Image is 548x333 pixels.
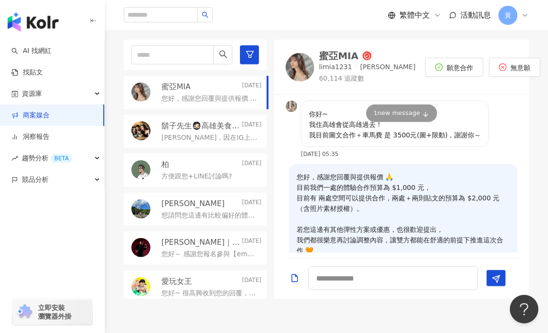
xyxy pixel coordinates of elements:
div: BETA [50,154,72,163]
p: 您好，感謝您回覆與提供報價 🙏 目前我們一處的體驗合作預算為 $1,000 元， 目前有 兩處空間可以提供合作，兩處＋兩則貼文的預算為 $2,000 元（含照片素材授權）。 若您這邊有其他彈性方... [161,94,258,104]
span: 立即安裝 瀏覽器外掛 [38,303,71,321]
p: [PERSON_NAME] [161,198,225,209]
img: KOL Avatar [131,199,150,219]
p: limia1231 [319,62,352,72]
img: KOL Avatar [286,53,314,82]
span: 無意願 [510,64,530,72]
p: [DATE] [242,198,261,209]
img: KOL Avatar [131,121,150,140]
p: 愛玩女王 [161,276,192,287]
p: 60,114 追蹤數 [319,74,416,83]
p: [DATE] 05:35 [301,151,339,157]
p: 方便跟您+LINE討論嗎? [161,172,232,181]
img: logo [8,12,59,31]
button: Add a file [290,267,299,289]
p: 鬍子先生🧔🏻高雄美食🔍[PERSON_NAME]說👄 [161,121,240,131]
button: Send [487,270,506,286]
span: check-circle [435,63,443,71]
span: 繁體中文 [399,10,430,21]
p: [DATE] [242,159,261,170]
span: 資源庫 [22,83,42,104]
p: 您好~ 很高興收到您的回覆，方便先確認合作稿酬的部分是照我們的報價進行合作嗎？謝謝您！ [161,289,258,298]
span: 趨勢分析 [22,147,72,169]
p: 您好，感謝您回覆與提供報價 🙏 目前我們一處的體驗合作預算為 $1,000 元， 目前有 兩處空間可以提供合作，兩處＋兩則貼文的預算為 $2,000 元（含照片素材授權）。 若您這邊有其他彈性方... [297,172,510,256]
img: KOL Avatar [131,160,150,179]
p: [DATE] [242,276,261,287]
span: close-circle [499,63,507,71]
span: 競品分析 [22,169,49,190]
a: searchAI 找網紅 [11,46,51,56]
p: 蜜亞MIA [161,82,190,92]
button: 無意願 [489,58,540,77]
a: 商案媒合 [11,111,50,120]
img: KOL Avatar [131,83,150,102]
p: 柏 [161,159,169,170]
span: filter [246,50,254,59]
a: KOL Avatar蜜亞MIAlimia1231[PERSON_NAME]60,114 追蹤數 [286,51,416,83]
span: rise [11,155,18,162]
p: [PERSON_NAME] [360,62,416,72]
a: 洞察報告 [11,132,50,142]
p: [DATE] [242,121,261,131]
div: 蜜亞MIA [319,51,359,61]
p: 你好~ 我住高雄會從高雄過去！ 我目前圖文合作＋車馬費 是 3500元(圖+限動)，謝謝你～ [309,109,481,140]
span: 願意合作 [447,64,473,72]
a: 找貼文 [11,68,43,77]
img: KOL Avatar [131,238,150,257]
span: 活動訊息 [460,10,491,20]
span: search [219,50,228,59]
p: 您好～ 感謝您報名參與【emo 食研所 × 桑心實驗室 emoLab】體驗計畫 ☕🌵 這是一場結合「沙漠露營風格 × 情緒風味實驗」的美味旅程， 從主餐、燉飯、甜點到特調咖啡，每一道料理與每一處... [161,250,258,259]
button: 願意合作 [425,58,483,77]
img: KOL Avatar [131,277,150,296]
img: chrome extension [15,304,34,320]
a: chrome extension立即安裝 瀏覽器外掛 [12,299,92,325]
span: search [202,11,209,18]
img: KOL Avatar [286,101,297,112]
iframe: Help Scout Beacon - Open [510,295,538,323]
div: 1 new message [366,104,438,122]
p: [PERSON_NAME]，因在IG上談過本次暫無合作，再麻煩幫我取消合作~謝謝 [161,133,258,143]
p: [DATE] [242,82,261,92]
p: [DATE] [242,237,261,248]
p: 想請問您這邊有比較偏好的體驗日期嗎？我們這邊可以先預留安排，也比較好協助您確認其他細節～ 若有特定時段或拍攝需求也都歡迎一起告訴我們，謝謝您！ [161,211,258,220]
p: [PERSON_NAME]｜[PERSON_NAME] [161,237,240,248]
span: 黃 [505,10,511,21]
